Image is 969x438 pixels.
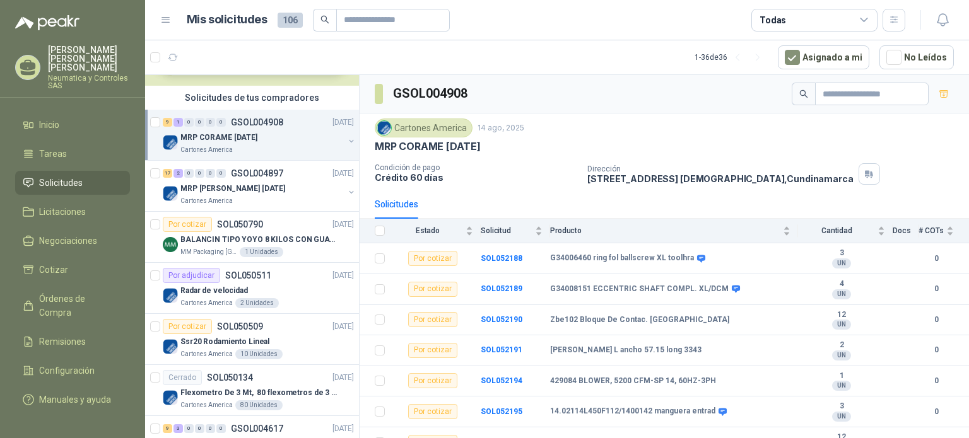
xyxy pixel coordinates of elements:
span: Remisiones [39,335,86,349]
p: GSOL004897 [231,169,283,178]
th: # COTs [919,219,969,243]
p: MRP CORAME [DATE] [180,132,257,144]
p: [STREET_ADDRESS] [DEMOGRAPHIC_DATA] , Cundinamarca [587,173,853,184]
span: Producto [550,226,780,235]
div: Por cotizar [408,343,457,358]
b: 0 [919,283,954,295]
p: Condición de pago [375,163,577,172]
a: SOL052191 [481,345,522,354]
div: UN [832,412,851,422]
div: 0 [195,169,204,178]
b: 14.02114L450F112/1400142 manguera entrad [550,406,715,417]
p: [PERSON_NAME] [PERSON_NAME] [PERSON_NAME] [48,45,130,72]
div: Por cotizar [163,319,212,334]
b: 2 [798,340,885,350]
a: Cotizar [15,258,130,282]
div: UN [832,350,851,360]
span: search [320,15,329,24]
b: 429084 BLOWER, 5200 CFM-SP 14, 60HZ-3PH [550,376,716,386]
div: Solicitudes [375,197,418,211]
div: Cerrado [163,370,202,385]
a: Inicio [15,113,130,137]
a: Manuales y ayuda [15,388,130,412]
a: CerradoSOL050134[DATE] Company LogoFlexometro De 3 Mt, 80 flexometros de 3 m Marca TajimaCartones... [145,365,359,416]
th: Estado [392,219,481,243]
div: 0 [184,169,194,178]
div: 9 [163,118,172,127]
h1: Mis solicitudes [187,11,267,29]
p: 14 ago, 2025 [478,122,524,134]
div: Por cotizar [163,217,212,232]
p: [DATE] [332,321,354,333]
div: Por adjudicar [163,268,220,283]
b: 0 [919,314,954,326]
div: 0 [216,169,226,178]
p: [DATE] [332,168,354,180]
img: Company Logo [163,135,178,150]
div: 0 [184,424,194,433]
b: Zbe102 Bloque De Contac. [GEOGRAPHIC_DATA] [550,315,729,325]
div: UN [832,320,851,330]
p: Ssr20 Rodamiento Lineal [180,336,269,348]
a: Por cotizarSOL050790[DATE] Company LogoBALANCIN TIPO YOYO 8 KILOS CON GUAYA ACERO INOXMM Packagin... [145,212,359,263]
p: MRP CORAME [DATE] [375,140,481,153]
p: [DATE] [332,270,354,282]
button: No Leídos [879,45,954,69]
div: Cartones America [375,118,473,137]
div: Por cotizar [408,251,457,266]
div: Por cotizar [408,282,457,297]
p: MRP [PERSON_NAME] [DATE] [180,183,285,195]
p: SOL050134 [207,373,253,382]
div: 1 [173,118,183,127]
div: 80 Unidades [235,400,283,410]
p: GSOL004908 [231,118,283,127]
b: 0 [919,253,954,265]
p: Cartones America [180,145,233,155]
div: 0 [184,118,194,127]
span: # COTs [919,226,944,235]
p: GSOL004617 [231,424,283,433]
p: Neumatica y Controles SAS [48,74,130,89]
p: Dirección [587,164,853,173]
span: Cotizar [39,263,68,277]
p: Cartones America [180,196,233,206]
p: MM Packaging [GEOGRAPHIC_DATA] [180,247,237,257]
p: Radar de velocidad [180,285,248,297]
p: [DATE] [332,423,354,435]
div: Por cotizar [408,312,457,327]
div: UN [832,258,851,268]
span: Solicitudes [39,176,83,190]
p: [DATE] [332,219,354,231]
div: 0 [216,118,226,127]
img: Logo peakr [15,15,79,30]
p: Cartones America [180,400,233,410]
div: 0 [195,424,204,433]
b: SOL052195 [481,407,522,416]
p: Cartones America [180,298,233,308]
th: Docs [893,219,919,243]
a: Tareas [15,142,130,166]
b: 12 [798,310,885,320]
p: [DATE] [332,372,354,384]
div: Solicitudes de tus compradores [145,86,359,110]
span: Configuración [39,364,95,377]
b: 3 [798,248,885,258]
div: 0 [206,169,215,178]
a: SOL052188 [481,254,522,263]
a: Por adjudicarSOL050511[DATE] Company LogoRadar de velocidadCartones America2 Unidades [145,263,359,314]
div: UN [832,381,851,391]
div: 10 Unidades [235,349,283,359]
a: Solicitudes [15,171,130,195]
div: UN [832,289,851,299]
b: 0 [919,344,954,356]
a: Configuración [15,359,130,383]
a: SOL052190 [481,315,522,324]
b: G34008151 ECCENTRIC SHAFT COMPL. XL/DCM [550,284,729,294]
b: 3 [798,401,885,412]
p: SOL050511 [225,271,271,280]
div: 1 - 36 de 36 [695,47,768,67]
a: SOL052189 [481,284,522,293]
th: Cantidad [798,219,893,243]
div: Por cotizar [408,404,457,419]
